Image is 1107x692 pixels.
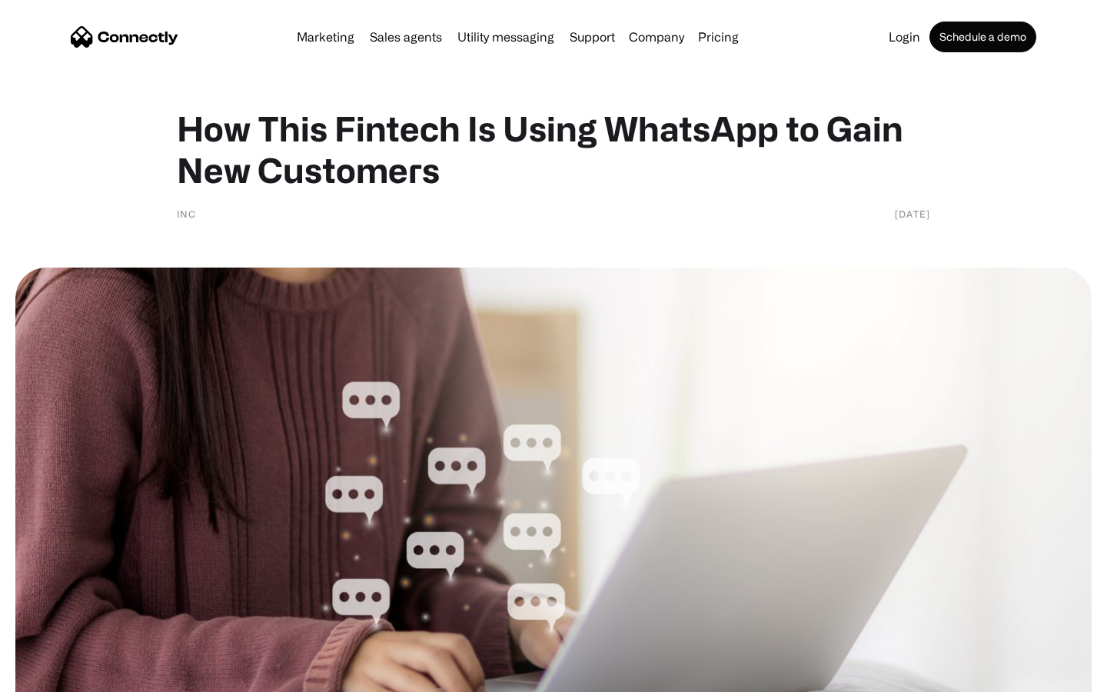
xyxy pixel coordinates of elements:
[177,206,196,221] div: INC
[177,108,930,191] h1: How This Fintech Is Using WhatsApp to Gain New Customers
[71,25,178,48] a: home
[451,31,560,43] a: Utility messaging
[929,22,1036,52] a: Schedule a demo
[291,31,361,43] a: Marketing
[15,665,92,687] aside: Language selected: English
[563,31,621,43] a: Support
[31,665,92,687] ul: Language list
[883,31,926,43] a: Login
[624,26,689,48] div: Company
[364,31,448,43] a: Sales agents
[895,206,930,221] div: [DATE]
[629,26,684,48] div: Company
[692,31,745,43] a: Pricing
